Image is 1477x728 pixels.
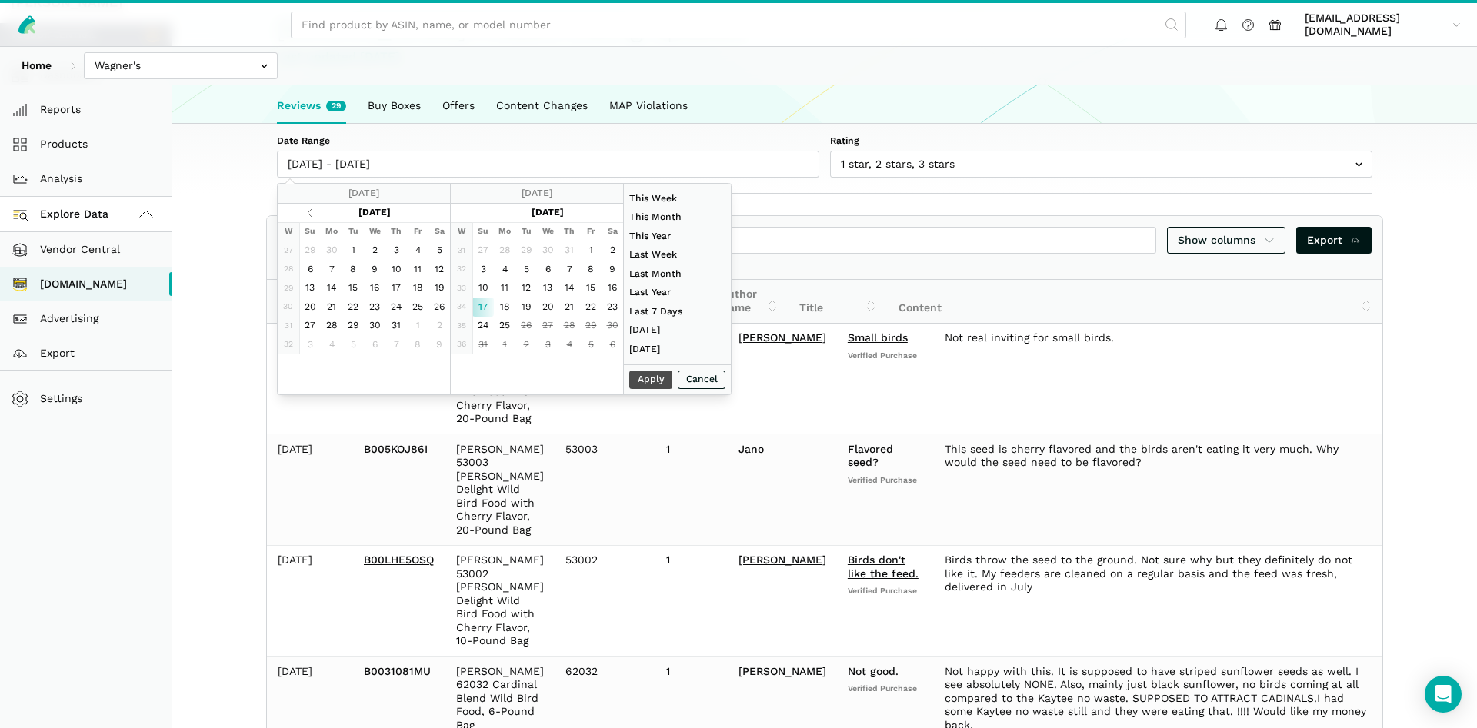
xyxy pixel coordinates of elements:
td: 15 [342,279,364,298]
td: 32 [451,260,472,279]
td: 26 [428,298,450,317]
td: 9 [364,260,385,279]
th: Mo [321,222,342,241]
td: 6 [537,260,558,279]
a: Content Changes [485,88,598,124]
td: 7 [321,260,342,279]
td: 4 [407,241,428,261]
li: This Week [624,189,731,208]
td: 1 [655,434,728,546]
td: 25 [407,298,428,317]
td: 27 [299,317,321,336]
th: W [278,222,299,241]
td: 1 [342,241,364,261]
a: B005KOJ86I [364,443,428,455]
li: This Month [624,208,731,228]
a: [PERSON_NAME] [738,553,826,566]
td: 16 [602,279,623,298]
a: B0031081MU [364,665,431,677]
a: [PERSON_NAME] [738,665,826,677]
td: 12 [428,260,450,279]
li: [DATE] [624,340,731,359]
a: Offers [432,88,485,124]
td: 4 [558,335,580,354]
span: Verified Purchase [848,586,923,597]
td: 30 [602,317,623,336]
td: 53003 [555,434,655,546]
li: Last Month [624,264,731,284]
a: Small birds [848,331,908,344]
td: 15 [580,279,602,298]
th: Sa [428,222,450,241]
td: 14 [558,279,580,298]
td: 4 [494,260,515,279]
td: 2 [602,241,623,261]
td: 5 [580,335,602,354]
a: [EMAIL_ADDRESS][DOMAIN_NAME] [1299,8,1466,41]
td: 28 [494,241,515,261]
td: 30 [364,317,385,336]
td: 27 [472,241,494,261]
td: 23 [364,298,385,317]
td: 7 [385,335,407,354]
td: 24 [385,298,407,317]
a: [PERSON_NAME] [738,331,826,344]
td: 31 [558,241,580,261]
td: 31 [385,317,407,336]
td: 28 [321,317,342,336]
td: 20 [537,298,558,317]
td: 32 [278,335,299,354]
td: 4 [321,335,342,354]
a: Reviews29 [266,88,357,124]
td: 13 [299,279,321,298]
td: 21 [558,298,580,317]
td: 20 [299,298,321,317]
a: Birds don't like the feed. [848,553,919,580]
a: Flavored seed? [848,443,893,469]
th: W [451,222,472,241]
td: 9 [428,335,450,354]
a: Not good. [848,665,899,677]
a: Jano [738,443,764,455]
span: New reviews in the last week [326,101,346,111]
td: 19 [515,298,537,317]
td: 18 [494,298,515,317]
input: Wagner's [84,52,278,79]
th: Su [299,222,321,241]
td: 9 [602,260,623,279]
a: MAP Violations [598,88,698,124]
td: 3 [472,260,494,279]
li: [DATE] [624,321,731,341]
td: [DATE] [267,545,353,657]
td: 29 [580,317,602,336]
td: 6 [364,335,385,354]
th: Tu [342,222,364,241]
li: Last 7 Days [624,302,731,321]
td: 3 [385,241,407,261]
td: 22 [342,298,364,317]
td: 33 [451,279,472,298]
button: Cancel [678,371,725,390]
td: 5 [515,260,537,279]
td: 8 [342,260,364,279]
a: Buy Boxes [357,88,432,124]
td: 27 [537,317,558,336]
a: Export [1296,227,1372,254]
td: 1 [655,545,728,657]
a: Show columns [1167,227,1285,254]
th: Author Name: activate to sort column ascending [710,280,789,324]
th: Tu [515,222,537,241]
td: 34 [451,298,472,317]
td: [DATE] [267,324,353,434]
label: Rating [830,135,1372,148]
th: Sa [602,222,623,241]
td: 28 [278,260,299,279]
label: Date Range [277,135,819,148]
span: Show columns [1178,232,1275,248]
td: 36 [451,335,472,354]
td: 5 [342,335,364,354]
li: Last Year [624,284,731,303]
td: 14 [321,279,342,298]
td: 22 [580,298,602,317]
span: Export [1307,232,1362,248]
